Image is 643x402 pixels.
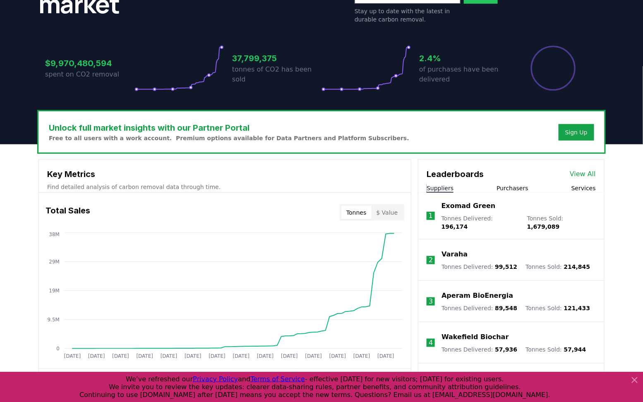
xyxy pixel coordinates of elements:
tspan: 19M [49,288,60,294]
tspan: [DATE] [281,353,298,359]
p: 4 [429,338,433,348]
p: 1 [429,211,433,221]
tspan: [DATE] [64,353,81,359]
h3: Key Metrics [47,168,403,180]
button: Tonnes [341,206,371,219]
p: of purchases have been delivered [419,65,509,84]
tspan: 0 [56,346,60,352]
tspan: [DATE] [88,353,105,359]
p: Tonnes Sold : [527,214,596,231]
p: Tonnes Delivered : [441,214,519,231]
span: 1,679,089 [527,223,560,230]
h3: Unlock full market insights with our Partner Portal [49,122,409,134]
h3: 37,799,375 [232,52,321,65]
tspan: [DATE] [305,353,322,359]
tspan: [DATE] [209,353,226,359]
button: Sign Up [559,124,594,141]
p: Tonnes Sold : [525,304,590,312]
p: Tonnes Delivered : [441,345,517,354]
span: 121,433 [564,305,590,311]
tspan: 9.5M [48,317,60,323]
tspan: [DATE] [161,353,178,359]
p: tonnes of CO2 has been sold [232,65,321,84]
div: Percentage of sales delivered [530,45,576,91]
a: Varaha [441,249,468,259]
tspan: [DATE] [233,353,250,359]
p: Tonnes Sold : [525,263,590,271]
span: 214,845 [564,263,590,270]
button: Services [571,184,596,192]
p: spent on CO2 removal [45,69,134,79]
tspan: [DATE] [353,353,370,359]
h3: Leaderboards [427,168,484,180]
p: Tonnes Sold : [525,345,586,354]
a: Wakefield Biochar [441,332,509,342]
span: 99,512 [495,263,517,270]
tspan: 29M [49,259,60,265]
button: $ Value [372,206,403,219]
p: 2 [429,255,433,265]
p: 3 [429,297,433,306]
tspan: [DATE] [112,353,129,359]
p: Stay up to date with the latest in durable carbon removal. [355,7,461,24]
h3: $9,970,480,594 [45,57,134,69]
p: Tonnes Delivered : [441,304,517,312]
tspan: [DATE] [329,353,346,359]
a: Sign Up [565,128,588,136]
tspan: [DATE] [378,353,395,359]
button: Purchasers [497,184,528,192]
span: 57,936 [495,346,517,353]
h3: Total Sales [46,204,90,221]
tspan: [DATE] [257,353,274,359]
p: Free to all users with a work account. Premium options available for Data Partners and Platform S... [49,134,409,142]
tspan: [DATE] [137,353,154,359]
span: 196,174 [441,223,468,230]
button: Suppliers [427,184,453,192]
p: Find detailed analysis of carbon removal data through time. [47,183,403,191]
tspan: 38M [49,232,60,237]
a: View All [570,169,596,179]
span: 89,548 [495,305,517,311]
p: Tonnes Delivered : [441,263,517,271]
a: Aperam BioEnergia [441,291,513,301]
tspan: [DATE] [185,353,202,359]
h3: 2.4% [419,52,509,65]
span: 57,944 [564,346,586,353]
a: Exomad Green [441,201,496,211]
